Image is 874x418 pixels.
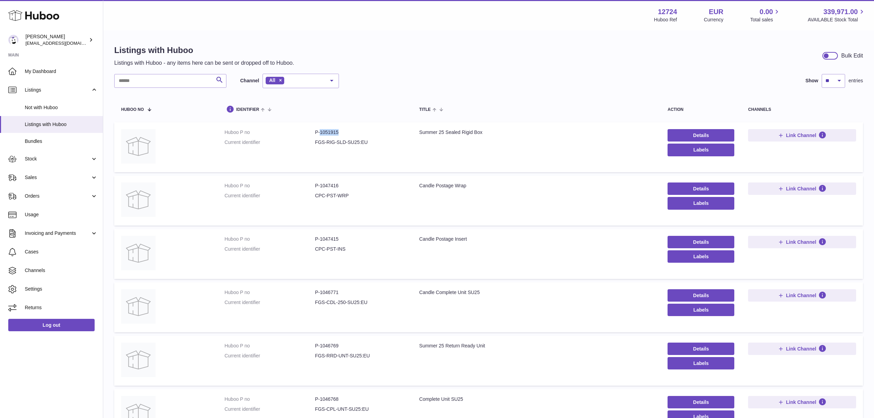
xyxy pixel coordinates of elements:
a: 339,971.00 AVAILABLE Stock Total [808,7,866,23]
span: Total sales [750,17,781,23]
img: Candle Postage Wrap [121,182,156,217]
label: Show [806,77,818,84]
dt: Huboo P no [224,289,315,296]
button: Link Channel [748,129,856,142]
a: Details [668,343,734,355]
a: Details [668,396,734,408]
span: Cases [25,249,98,255]
span: Stock [25,156,90,162]
a: Details [668,182,734,195]
button: Link Channel [748,236,856,248]
span: Not with Huboo [25,104,98,111]
button: Labels [668,304,734,316]
div: Bulk Edit [841,52,863,60]
span: Link Channel [786,292,816,299]
dt: Huboo P no [224,396,315,403]
dt: Current identifier [224,139,315,146]
div: Candle Postage Insert [419,236,654,242]
dd: P-1051915 [315,129,405,136]
button: Link Channel [748,289,856,302]
div: [PERSON_NAME] [25,33,87,46]
dt: Current identifier [224,353,315,359]
h1: Listings with Huboo [114,45,294,56]
dd: P-1046769 [315,343,405,349]
dt: Current identifier [224,299,315,306]
span: identifier [236,107,259,112]
span: Sales [25,174,90,181]
img: Candle Postage Insert [121,236,156,270]
span: Listings [25,87,90,93]
img: Summer 25 Return Ready Unit [121,343,156,377]
div: Huboo Ref [654,17,677,23]
dt: Huboo P no [224,129,315,136]
dd: FGS-RRD-UNT-SU25:EU [315,353,405,359]
span: Channels [25,267,98,274]
span: Link Channel [786,186,816,192]
div: Summer 25 Return Ready Unit [419,343,654,349]
dd: FGS-CDL-250-SU25:EU [315,299,405,306]
span: Link Channel [786,399,816,405]
span: Orders [25,193,90,199]
span: Invoicing and Payments [25,230,90,237]
label: Channel [240,77,259,84]
div: action [668,107,734,112]
span: entries [849,77,863,84]
dd: P-1046768 [315,396,405,403]
span: Link Channel [786,346,816,352]
a: Details [668,236,734,248]
dt: Current identifier [224,406,315,412]
span: 339,971.00 [823,7,858,17]
button: Labels [668,250,734,263]
span: Settings [25,286,98,292]
dd: P-1047415 [315,236,405,242]
button: Link Channel [748,182,856,195]
div: Complete Unit SU25 [419,396,654,403]
dd: FGS-CPL-UNT-SU25:EU [315,406,405,412]
dt: Huboo P no [224,343,315,349]
dd: CPC-PST-INS [315,246,405,252]
div: Candle Postage Wrap [419,182,654,189]
dd: P-1046771 [315,289,405,296]
span: Link Channel [786,132,816,138]
dd: P-1047416 [315,182,405,189]
button: Labels [668,144,734,156]
dt: Huboo P no [224,236,315,242]
a: 0.00 Total sales [750,7,781,23]
div: Candle Complete Unit SU25 [419,289,654,296]
strong: EUR [709,7,723,17]
div: Summer 25 Sealed Rigid Box [419,129,654,136]
span: [EMAIL_ADDRESS][DOMAIN_NAME] [25,40,101,46]
span: title [419,107,430,112]
dd: CPC-PST-WRP [315,192,405,199]
strong: 12724 [658,7,677,17]
button: Link Channel [748,396,856,408]
span: Bundles [25,138,98,145]
span: Usage [25,211,98,218]
dt: Current identifier [224,192,315,199]
img: Summer 25 Sealed Rigid Box [121,129,156,164]
button: Link Channel [748,343,856,355]
a: Details [668,289,734,302]
a: Details [668,129,734,142]
img: internalAdmin-12724@internal.huboo.com [8,35,19,45]
button: Labels [668,357,734,369]
div: channels [748,107,856,112]
span: All [269,77,275,83]
span: Listings with Huboo [25,121,98,128]
span: Huboo no [121,107,144,112]
p: Listings with Huboo - any items here can be sent or dropped off to Huboo. [114,59,294,67]
div: Currency [704,17,724,23]
span: My Dashboard [25,68,98,75]
span: Returns [25,304,98,311]
img: Candle Complete Unit SU25 [121,289,156,324]
dt: Current identifier [224,246,315,252]
button: Labels [668,197,734,209]
a: Log out [8,319,95,331]
span: Link Channel [786,239,816,245]
dd: FGS-RIG-SLD-SU25:EU [315,139,405,146]
dt: Huboo P no [224,182,315,189]
span: AVAILABLE Stock Total [808,17,866,23]
span: 0.00 [760,7,773,17]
